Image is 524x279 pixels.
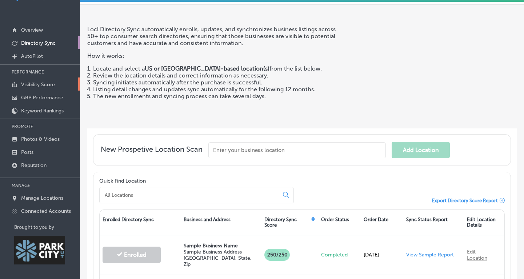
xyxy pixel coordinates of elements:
p: Sample Business Address [184,249,259,255]
div: Enrolled Directory Sync [100,210,181,235]
p: GBP Performance [21,95,63,101]
li: Syncing initiates automatically after the purchase is successful. [93,79,341,86]
p: [GEOGRAPHIC_DATA], State, Zip [184,255,259,267]
p: Visibility Score [21,81,55,88]
input: All Locations [104,192,277,198]
div: Order Status [318,210,361,235]
p: 250/250 [264,249,290,261]
strong: US or [GEOGRAPHIC_DATA]-based location(s) [145,65,269,72]
span: Export Directory Score Report [432,198,498,203]
p: Keyword Rankings [21,108,64,114]
label: Quick Find Location [99,178,146,184]
li: Review the location details and correct information as necessary. [93,72,341,79]
button: Add Location [392,142,450,158]
div: Order Date [361,210,403,235]
span: New Prospetive Location Scan [101,145,203,158]
button: Enrolled [103,247,161,263]
input: Enter your business location [208,142,386,158]
div: Business and Address [181,210,262,235]
p: Completed [321,252,358,258]
p: Brought to you by [14,224,80,230]
p: Posts [21,149,33,155]
li: The new enrollments and syncing process can take several days. [93,93,341,100]
p: Connected Accounts [21,208,71,214]
p: Locl Directory Sync automatically enrolls, updates, and synchronizes business listings across 50+... [87,26,341,47]
iframe: Locl: Directory Sync Overview [347,26,517,121]
a: Edit Location [467,249,487,261]
p: Directory Sync [21,40,56,46]
div: Directory Sync Score [261,210,318,235]
p: Manage Locations [21,195,63,201]
img: Park City [14,236,65,264]
p: AutoPilot [21,53,43,59]
div: [DATE] [361,244,403,265]
a: View Sample Report [406,252,454,258]
p: Sample Business Name [184,243,259,249]
p: Photos & Videos [21,136,60,142]
p: Reputation [21,162,47,168]
li: Listing detail changes and updates sync automatically for the following 12 months. [93,86,341,93]
div: Edit Location Details [464,210,504,235]
div: Sync Status Report [403,210,464,235]
p: Overview [21,27,43,33]
li: Locate and select a from the list below. [93,65,341,72]
p: How it works: [87,47,341,59]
